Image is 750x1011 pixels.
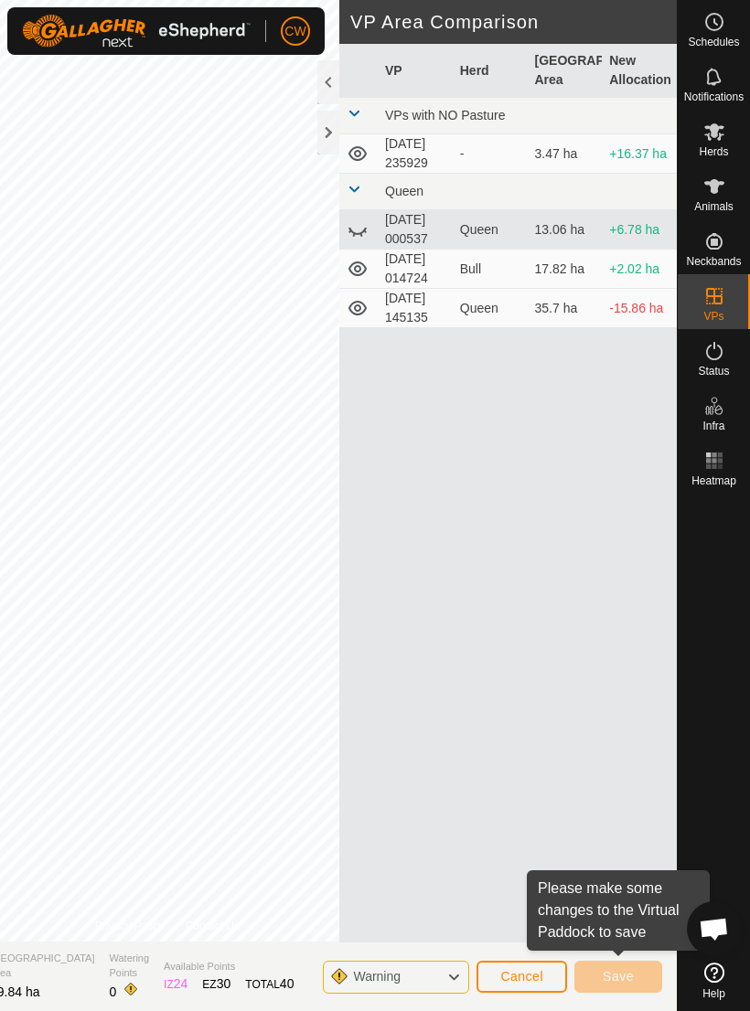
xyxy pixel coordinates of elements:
span: Help [702,988,725,999]
div: Queen [460,299,520,318]
h2: VP Area Comparison [350,11,677,33]
td: 17.82 ha [528,250,603,289]
span: 40 [280,976,295,991]
div: Bull [460,260,520,279]
th: New Allocation [602,44,677,98]
div: IZ [164,974,187,994]
img: Gallagher Logo [22,15,251,48]
span: Schedules [688,37,739,48]
span: Save [603,969,634,984]
a: Contact Us [186,918,240,934]
div: Queen [460,220,520,239]
td: +6.78 ha [602,210,677,250]
span: Heatmap [691,475,736,486]
span: Herds [699,146,728,157]
span: 30 [217,976,231,991]
span: 24 [174,976,188,991]
td: [DATE] 145135 [378,289,453,328]
span: Notifications [684,91,744,102]
span: Animals [694,201,734,212]
td: [DATE] 000537 [378,210,453,250]
span: Watering Points [110,951,150,981]
a: Help [678,955,750,1006]
span: CW [284,22,305,41]
th: [GEOGRAPHIC_DATA] Area [528,44,603,98]
span: Available Points [164,959,294,974]
th: VP [378,44,453,98]
span: VPs with NO Pasture [385,108,506,122]
td: -15.86 ha [602,289,677,328]
div: TOTAL [245,974,294,994]
td: +16.37 ha [602,134,677,174]
a: Privacy Policy [95,918,164,934]
td: [DATE] 014724 [378,250,453,289]
span: Queen [385,184,423,198]
button: Cancel [477,961,567,993]
span: VPs [703,311,723,322]
span: Cancel [500,969,543,984]
span: Warning [353,969,401,984]
th: Herd [453,44,528,98]
td: 13.06 ha [528,210,603,250]
td: +2.02 ha [602,250,677,289]
a: Open chat [687,901,742,956]
div: - [460,144,520,164]
td: 35.7 ha [528,289,603,328]
span: Status [698,366,729,377]
span: Infra [702,420,724,431]
span: 0 [110,984,117,999]
span: Neckbands [686,256,741,267]
button: Save [574,961,662,993]
div: EZ [202,974,230,994]
td: [DATE] 235929 [378,134,453,174]
td: 3.47 ha [528,134,603,174]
